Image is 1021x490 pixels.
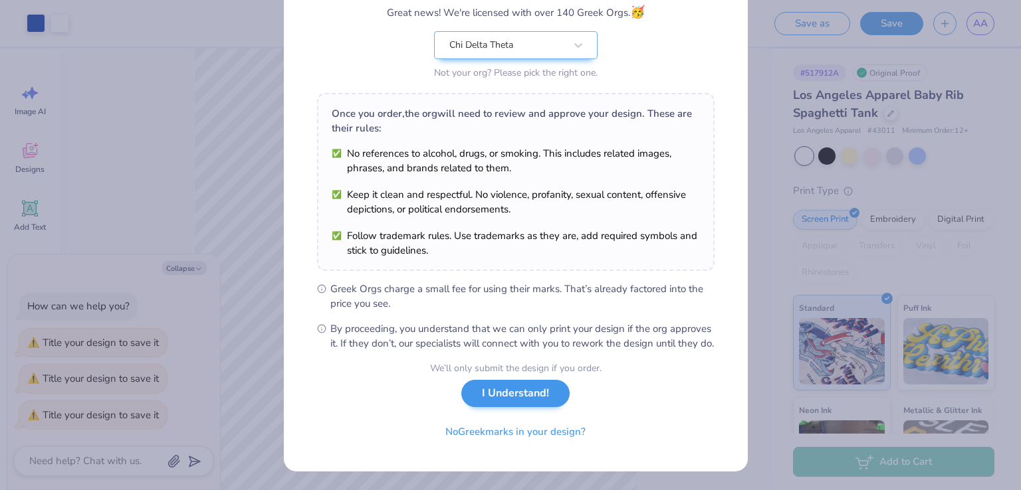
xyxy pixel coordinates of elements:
li: Keep it clean and respectful. No violence, profanity, sexual content, offensive depictions, or po... [332,187,700,216]
span: Greek Orgs charge a small fee for using their marks. That’s already factored into the price you see. [330,282,715,311]
button: I Understand! [461,380,570,407]
div: Not your org? Please pick the right one. [434,66,598,80]
button: NoGreekmarks in your design? [434,418,597,446]
div: We’ll only submit the design if you order. [430,361,602,375]
span: 🥳 [630,4,645,20]
span: By proceeding, you understand that we can only print your design if the org approves it. If they ... [330,321,715,351]
div: Once you order, the org will need to review and approve your design. These are their rules: [332,106,700,135]
div: Great news! We're licensed with over 140 Greek Orgs. [387,3,645,21]
li: No references to alcohol, drugs, or smoking. This includes related images, phrases, and brands re... [332,146,700,175]
li: Follow trademark rules. Use trademarks as they are, add required symbols and stick to guidelines. [332,228,700,258]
